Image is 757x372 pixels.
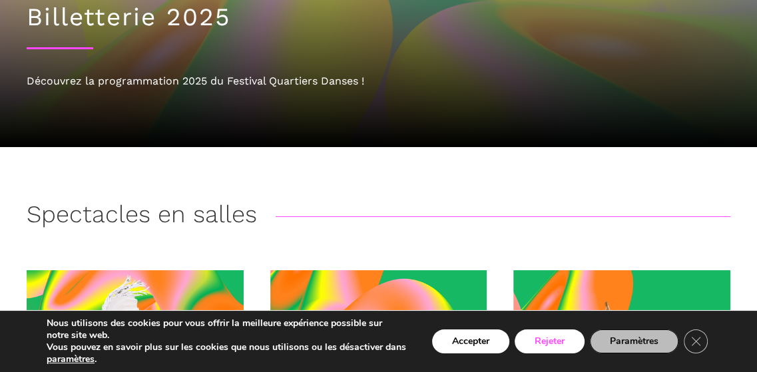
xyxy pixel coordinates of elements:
button: Rejeter [515,329,585,353]
h3: Spectacles en salles [27,200,257,234]
div: Découvrez la programmation 2025 du Festival Quartiers Danses ! [27,73,730,90]
button: Close GDPR Cookie Banner [684,329,708,353]
h1: Billetterie 2025 [27,3,730,32]
p: Nous utilisons des cookies pour vous offrir la meilleure expérience possible sur notre site web. [47,317,407,341]
p: Vous pouvez en savoir plus sur les cookies que nous utilisons ou les désactiver dans . [47,341,407,365]
button: paramètres [47,353,95,365]
button: Paramètres [590,329,678,353]
button: Accepter [432,329,509,353]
